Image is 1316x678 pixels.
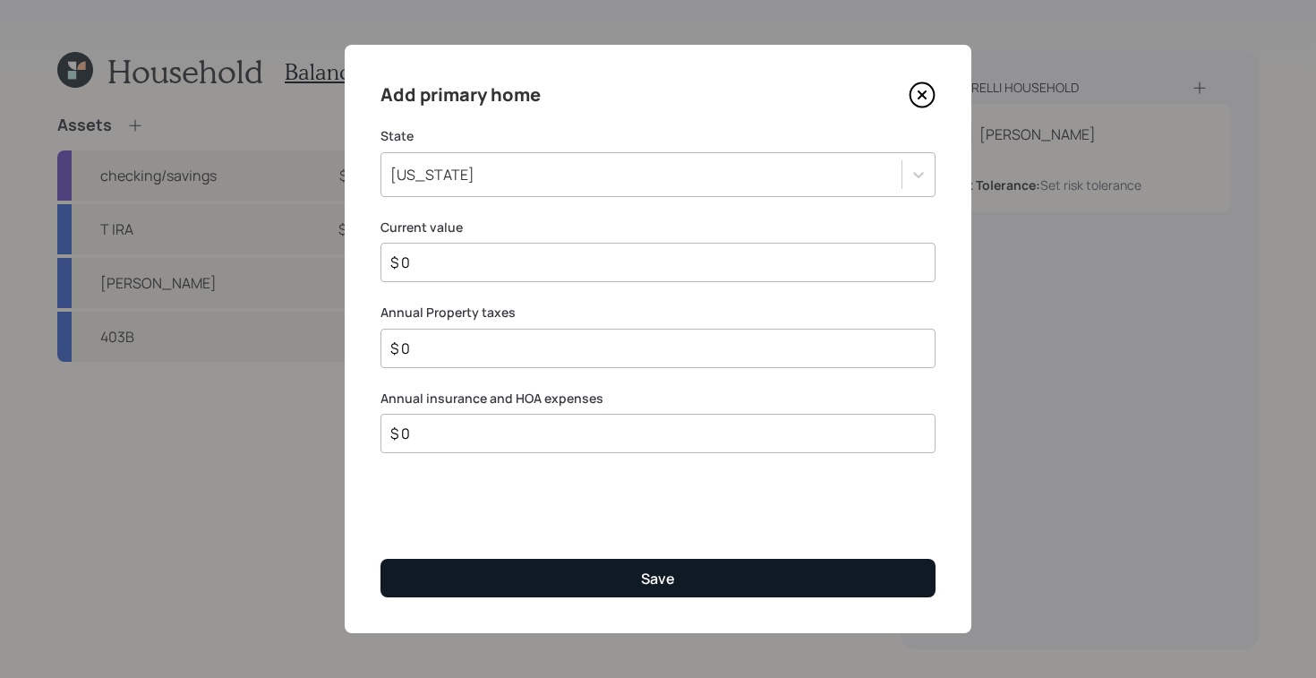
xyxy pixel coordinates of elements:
label: Annual insurance and HOA expenses [380,390,936,408]
div: [US_STATE] [390,165,474,185]
button: Save [380,559,936,597]
label: Annual Property taxes [380,304,936,322]
label: State [380,127,936,145]
div: Save [641,569,675,588]
label: Current value [380,219,936,236]
h4: Add primary home [380,81,541,109]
